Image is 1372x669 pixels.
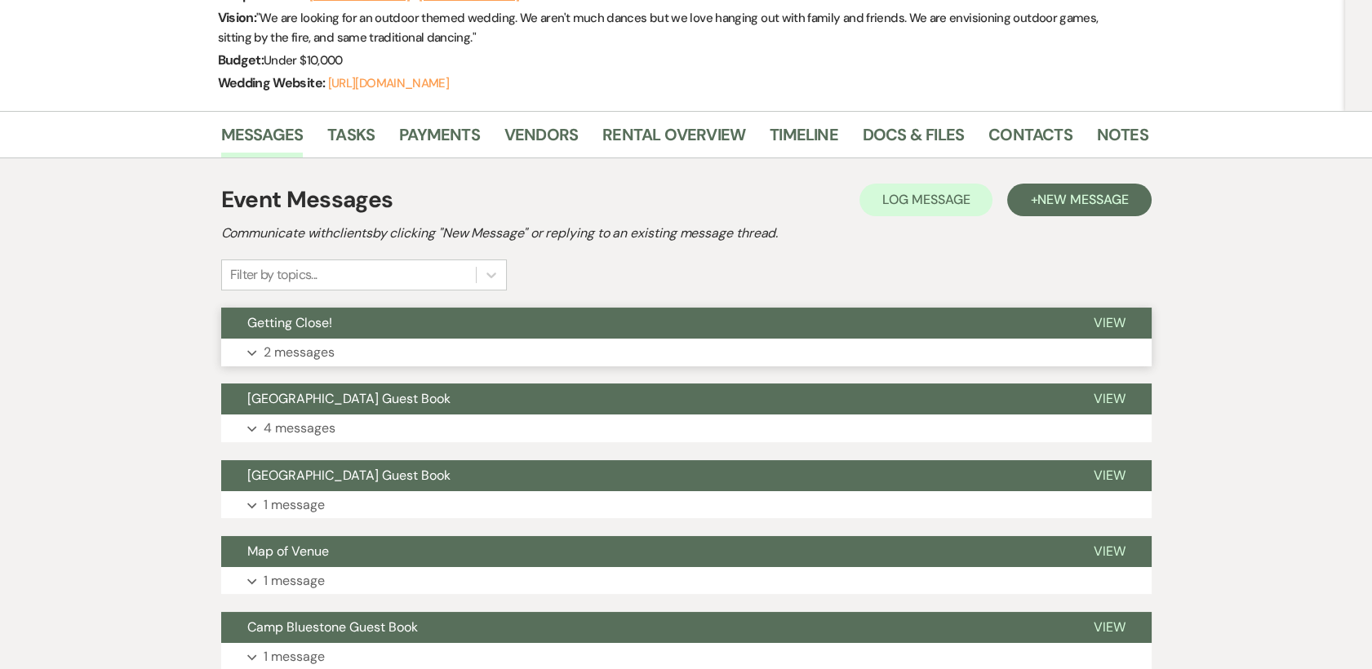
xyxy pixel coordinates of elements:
[247,618,418,636] span: Camp Bluestone Guest Book
[264,52,343,69] span: Under $10,000
[399,122,480,157] a: Payments
[247,314,332,331] span: Getting Close!
[1068,536,1152,567] button: View
[1094,618,1126,636] span: View
[247,467,451,484] span: [GEOGRAPHIC_DATA] Guest Book
[1097,122,1148,157] a: Notes
[218,74,328,91] span: Wedding Website:
[264,646,325,667] p: 1 message
[1068,460,1152,491] button: View
[221,339,1152,366] button: 2 messages
[504,122,578,157] a: Vendors
[221,308,1068,339] button: Getting Close!
[1094,314,1126,331] span: View
[221,536,1068,567] button: Map of Venue
[247,543,329,560] span: Map of Venue
[221,122,304,157] a: Messages
[221,612,1068,643] button: Camp Bluestone Guest Book
[602,122,745,157] a: Rental Overview
[863,122,964,157] a: Docs & Files
[1068,612,1152,643] button: View
[221,183,393,217] h1: Event Messages
[221,383,1068,414] button: [GEOGRAPHIC_DATA] Guest Book
[770,122,838,157] a: Timeline
[221,491,1152,519] button: 1 message
[1094,543,1126,560] span: View
[1094,467,1126,484] span: View
[988,122,1072,157] a: Contacts
[1068,308,1152,339] button: View
[221,224,1152,243] h2: Communicate with clients by clicking "New Message" or replying to an existing message thread.
[221,414,1152,442] button: 4 messages
[221,460,1068,491] button: [GEOGRAPHIC_DATA] Guest Book
[1037,191,1128,208] span: New Message
[264,570,325,591] p: 1 message
[221,567,1152,595] button: 1 message
[264,418,335,439] p: 4 messages
[218,9,257,26] span: Vision:
[264,494,325,516] p: 1 message
[230,265,317,285] div: Filter by topics...
[264,342,335,363] p: 2 messages
[1007,184,1151,216] button: +New Message
[882,191,970,208] span: Log Message
[328,75,449,91] a: [URL][DOMAIN_NAME]
[859,184,992,216] button: Log Message
[218,10,1099,46] span: " We are looking for an outdoor themed wedding. We aren't much dances but we love hanging out wit...
[327,122,375,157] a: Tasks
[1068,383,1152,414] button: View
[218,51,264,69] span: Budget:
[1094,390,1126,407] span: View
[247,390,451,407] span: [GEOGRAPHIC_DATA] Guest Book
